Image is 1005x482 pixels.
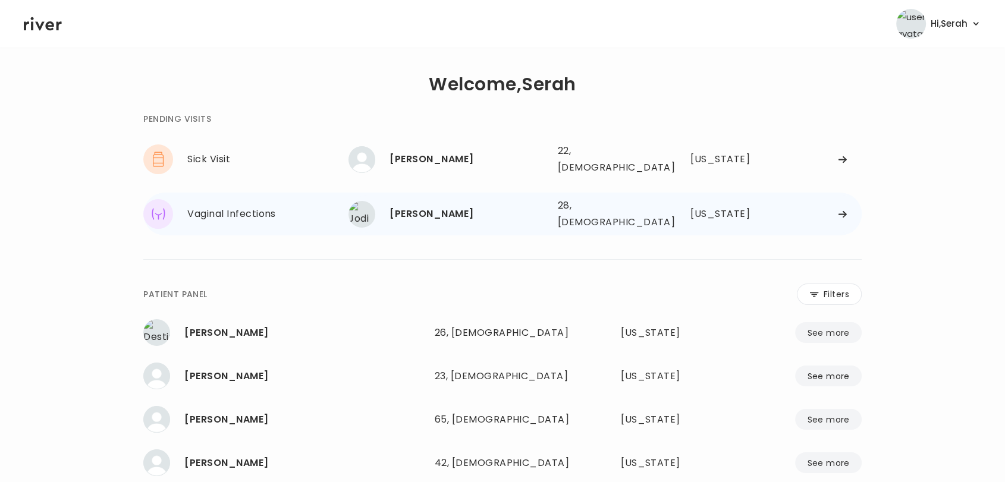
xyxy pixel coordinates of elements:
[187,206,348,222] div: Vaginal Infections
[143,112,211,126] div: PENDING VISITS
[896,9,981,39] button: user avatarHi,Serah
[558,143,653,176] div: 22, [DEMOGRAPHIC_DATA]
[143,319,170,346] img: Destiny Ford
[390,151,548,168] div: Luis Delgado Rodriguez
[621,368,716,385] div: Missouri
[187,151,348,168] div: Sick Visit
[143,363,170,389] img: KEYSHLA HERNANDEZ MARTINEZ
[690,151,757,168] div: Florida
[435,455,571,471] div: 42, [DEMOGRAPHIC_DATA]
[429,76,576,93] h1: Welcome, Serah
[621,455,716,471] div: Texas
[435,411,571,428] div: 65, [DEMOGRAPHIC_DATA]
[184,368,425,385] div: KEYSHLA HERNANDEZ MARTINEZ
[143,287,207,301] div: PATIENT PANEL
[795,452,861,473] button: See more
[795,366,861,386] button: See more
[143,406,170,433] img: Joanna Bray
[390,206,548,222] div: Jodi Wood
[348,146,375,173] img: Luis Delgado Rodriguez
[143,449,170,476] img: Andrew Qualls
[690,206,757,222] div: Florida
[558,197,653,231] div: 28, [DEMOGRAPHIC_DATA]
[621,411,716,428] div: Illinois
[896,9,926,39] img: user avatar
[435,325,571,341] div: 26, [DEMOGRAPHIC_DATA]
[184,411,425,428] div: Joanna Bray
[435,368,571,385] div: 23, [DEMOGRAPHIC_DATA]
[797,283,862,305] button: Filters
[184,455,425,471] div: Andrew Qualls
[795,322,861,343] button: See more
[621,325,716,341] div: Florida
[184,325,425,341] div: Destiny Ford
[795,409,861,430] button: See more
[931,15,968,32] span: Hi, Serah
[348,201,375,228] img: Jodi Wood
